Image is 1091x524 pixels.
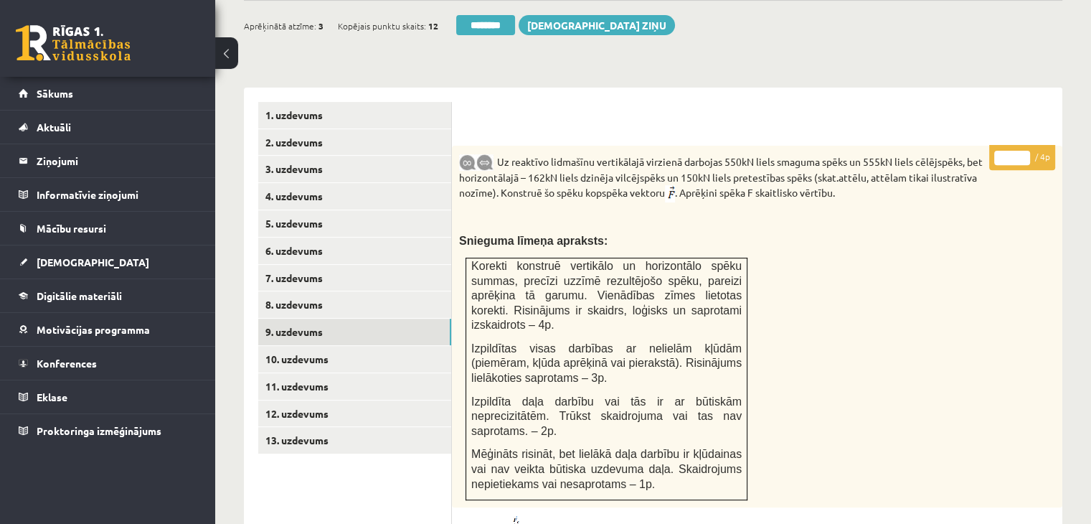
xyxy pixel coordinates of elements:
span: Izpildīta daļa darbību vai tās ir ar būtiskām neprecizitātēm. Trūkst skaidrojuma vai tas nav sapr... [471,396,742,437]
a: Proktoringa izmēģinājums [19,414,197,447]
img: png;base64,iVBORw0KGgoAAAANSUhEUgAAAA4AAAAYCAIAAABFpVsAAAAAAXNSR0IArs4c6QAAAAlwSFlzAAAOxAAADsQBlS... [665,185,675,202]
span: Eklase [37,390,67,403]
span: [DEMOGRAPHIC_DATA] [37,256,149,268]
legend: Ziņojumi [37,144,197,177]
a: 12. uzdevums [258,401,451,427]
a: Ziņojumi [19,144,197,177]
span: Konferences [37,357,97,370]
span: Proktoringa izmēģinājums [37,424,161,437]
a: Motivācijas programma [19,313,197,346]
a: Rīgas 1. Tālmācības vidusskola [16,25,131,61]
body: Rich Text Editor, wiswyg-editor-47433885027640-1760087360-65 [14,14,579,29]
img: Balts.png [466,122,471,128]
a: 1. uzdevums [258,102,451,128]
a: [DEMOGRAPHIC_DATA] ziņu [519,15,675,35]
a: 5. uzdevums [258,210,451,237]
a: 4. uzdevums [258,183,451,210]
a: 10. uzdevums [258,346,451,373]
a: Mācību resursi [19,212,197,245]
p: Uz reaktīvo lidmašīnu vertikālajā virzienā darbojas 550kN liels smaguma spēks un 555kN liels cēlē... [459,153,983,202]
a: 7. uzdevums [258,265,451,291]
span: Aprēķinātā atzīme: [244,15,316,37]
a: 3. uzdevums [258,156,451,182]
img: 9k= [459,154,476,171]
a: 8. uzdevums [258,291,451,318]
span: Korekti konstruē vertikālo un horizontālo spēku summas, precīzi uzzīmē rezultējošo spēku, pareizi... [471,260,742,331]
legend: Informatīvie ziņojumi [37,178,197,211]
a: Aktuāli [19,111,197,144]
span: Kopējais punktu skaits: [338,15,426,37]
span: Motivācijas programma [37,323,150,336]
a: Eklase [19,380,197,413]
span: Aktuāli [37,121,71,134]
a: 13. uzdevums [258,427,451,454]
span: Digitālie materiāli [37,289,122,302]
a: 9. uzdevums [258,319,451,345]
a: 2. uzdevums [258,129,451,156]
span: Mēģināts risināt, bet lielākā daļa darbību ir kļūdainas vai nav veikta būtiska uzdevuma daļa. Ska... [471,448,742,490]
a: Konferences [19,347,197,380]
span: 3 [318,15,323,37]
a: 11. uzdevums [258,373,451,400]
body: Rich Text Editor, wiswyg-editor-user-answer-47433884781000 [14,14,580,29]
a: Digitālie materiāli [19,279,197,312]
a: Informatīvie ziņojumi [19,178,197,211]
span: Snieguma līmeņa apraksts: [459,235,608,247]
a: 6. uzdevums [258,238,451,264]
a: Sākums [19,77,197,110]
span: 12 [428,15,438,37]
p: / 4p [989,145,1055,170]
img: 9k= [476,154,493,171]
span: Izpildītas visas darbības ar nelielām kļūdām (piemēram, kļūda aprēķinā vai pierakstā). Risinājums... [471,342,742,384]
span: Sākums [37,87,73,100]
span: Mācību resursi [37,222,106,235]
a: [DEMOGRAPHIC_DATA] [19,245,197,279]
